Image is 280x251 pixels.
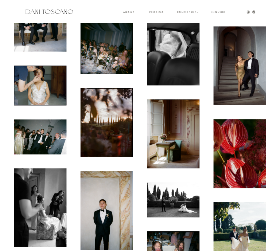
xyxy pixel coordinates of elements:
a: About [123,11,133,12]
a: wedding [149,11,164,12]
a: Inquire [211,11,226,13]
a: commercial [177,11,198,13]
